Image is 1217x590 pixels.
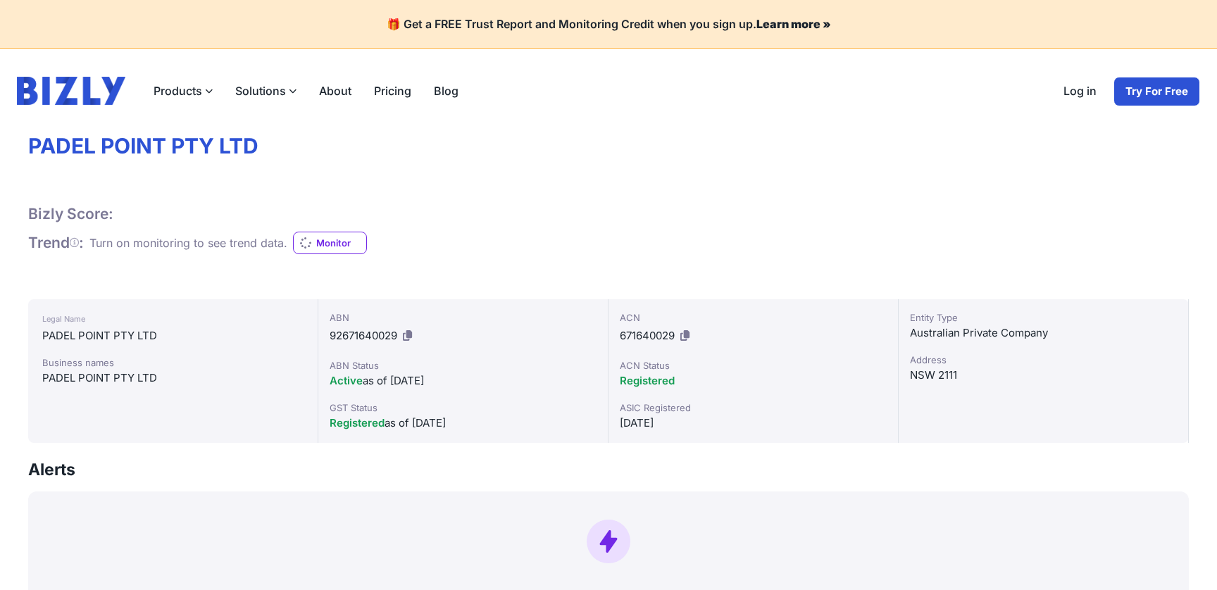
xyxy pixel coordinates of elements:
a: Monitor [293,232,367,254]
h1: PADEL POINT PTY LTD [28,133,1189,160]
div: GST Status [330,401,597,415]
a: Log in [1052,77,1108,106]
h1: Bizly Score: [28,205,113,223]
span: Active [330,374,363,387]
div: as of [DATE] [330,372,597,389]
div: Business names [42,356,304,370]
div: Australian Private Company [910,325,1177,341]
div: Entity Type [910,310,1177,325]
div: ACN Status [620,358,887,372]
div: ACN [620,310,887,325]
label: Solutions [224,77,308,105]
div: PADEL POINT PTY LTD [42,370,304,387]
div: NSW 2111 [910,367,1177,384]
div: ASIC Registered [620,401,887,415]
div: Address [910,353,1177,367]
h4: 🎁 Get a FREE Trust Report and Monitoring Credit when you sign up. [17,17,1200,31]
div: Legal Name [42,310,304,327]
span: Registered [330,416,385,429]
div: [DATE] [620,415,887,432]
div: ABN [330,310,597,325]
a: Pricing [363,77,423,105]
span: 92671640029 [330,329,397,342]
a: About [308,77,363,105]
div: Turn on monitoring to see trend data. [89,234,287,251]
div: PADEL POINT PTY LTD [42,327,304,344]
span: Registered [620,374,675,387]
div: ABN Status [330,358,597,372]
a: Learn more » [756,17,831,31]
span: 671640029 [620,329,675,342]
a: Try For Free [1113,77,1200,106]
img: bizly_logo.svg [17,77,125,105]
h3: Alerts [28,460,75,480]
h1: Trend : [28,234,84,252]
a: Blog [423,77,470,105]
span: Monitor [316,236,366,250]
div: as of [DATE] [330,415,597,432]
label: Products [142,77,224,105]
